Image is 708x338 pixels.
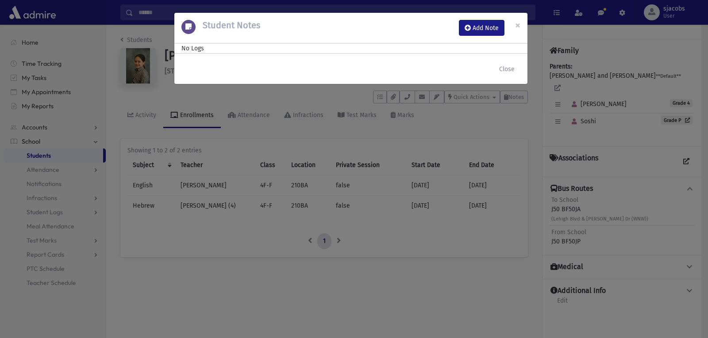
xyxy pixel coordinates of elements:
button: Add Note [459,20,504,36]
button: Close [493,61,520,77]
h5: Student Notes [196,20,260,30]
button: Close [508,13,527,38]
div: No Logs [181,44,520,53]
span: × [515,19,520,31]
